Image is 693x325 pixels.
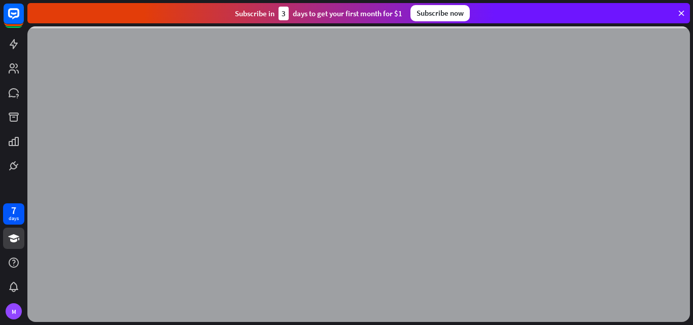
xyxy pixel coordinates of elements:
div: 7 [11,206,16,215]
div: 3 [279,7,289,20]
div: M [6,303,22,319]
div: Subscribe now [410,5,470,21]
div: Subscribe in days to get your first month for $1 [235,7,402,20]
a: 7 days [3,203,24,225]
div: days [9,215,19,222]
